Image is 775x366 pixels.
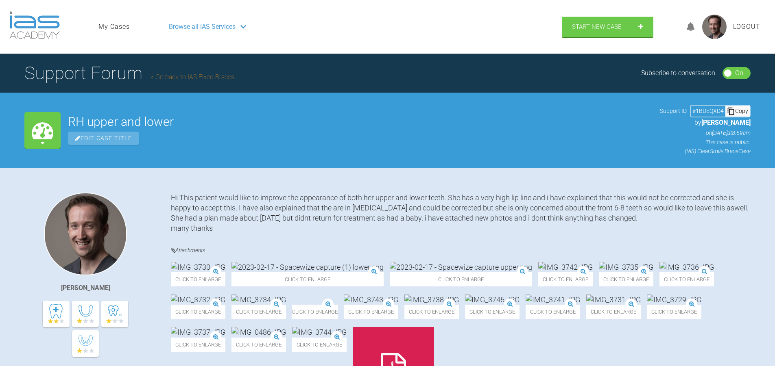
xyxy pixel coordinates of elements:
span: Click to enlarge [659,272,714,286]
img: IMG_0486.JPG [231,327,286,337]
span: Click to enlarge [390,272,532,286]
img: IMG_3737.JPG [171,327,225,337]
img: IMG_3729.JPG [656,295,710,305]
span: Click to enlarge [292,305,347,319]
img: IMG_3731.JPG [595,295,650,305]
img: IMG_3734.JPG [231,295,286,305]
img: James Crouch Baker [44,193,127,275]
span: [PERSON_NAME] [701,119,751,126]
span: Start New Case [572,23,622,30]
div: Copy [725,106,750,116]
span: Click to enlarge [231,305,286,319]
img: IMG_3733.JPG [292,295,347,305]
span: Click to enlarge [353,305,407,319]
div: Subscribe to conversation [641,68,715,78]
div: On [735,68,743,78]
span: Click to enlarge [231,272,384,286]
span: Click to enlarge [595,305,650,319]
p: on [DATE] at 8:59am [660,128,751,137]
img: logo-light.3e3ef733.png [9,11,60,39]
img: IMG_3730.JPG [171,262,225,272]
img: IMG_3741.JPG [535,295,589,305]
span: Click to enlarge [474,305,528,319]
a: Start New Case [562,17,653,37]
span: Click to enlarge [171,305,225,319]
img: IMG_3736.JPG [659,262,714,272]
img: IMG_3738.JPG [413,295,468,305]
a: Go back to IAS Fixed Braces [151,73,234,81]
img: IMG_3743.JPG [353,295,407,305]
span: Browse all IAS Services [169,22,236,32]
img: IMG_3732.JPG [171,295,225,305]
span: Click to enlarge [656,305,710,319]
a: My Cases [98,22,130,32]
span: Click to enlarge [171,272,225,286]
span: Click to enlarge [292,338,347,352]
img: IMG_3745.JPG [474,295,528,305]
p: by [660,117,751,128]
span: Support ID [660,106,687,115]
img: IMG_3735.JPG [599,262,653,272]
img: IMG_3742.JPG [538,262,593,272]
h2: RH upper and lower [68,116,653,128]
img: IMG_3744.JPG [292,327,347,337]
span: Click to enlarge [231,338,286,352]
a: Logout [733,22,760,32]
span: Click to enlarge [599,272,653,286]
div: [PERSON_NAME] [61,283,110,293]
h4: Attachments [171,245,751,256]
h1: Support Forum [24,59,234,87]
div: # 1BDEQXD4 [691,106,725,115]
p: This case is public. [660,138,751,147]
div: Hi This patient would like to improve the appearance of both her upper and lower teeth. She has a... [171,193,751,234]
span: Click to enlarge [171,338,225,352]
p: (IAS) ClearSmile Brace Case [660,147,751,156]
span: Edit Case Title [68,132,139,145]
span: Click to enlarge [535,305,589,319]
span: Click to enlarge [538,272,593,286]
img: 2023-02-17 - Spacewize capture (1) lower.png [231,262,384,272]
img: 2023-02-17 - Spacewize capture upper.png [390,262,532,272]
img: profile.png [702,15,727,39]
span: Click to enlarge [413,305,468,319]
